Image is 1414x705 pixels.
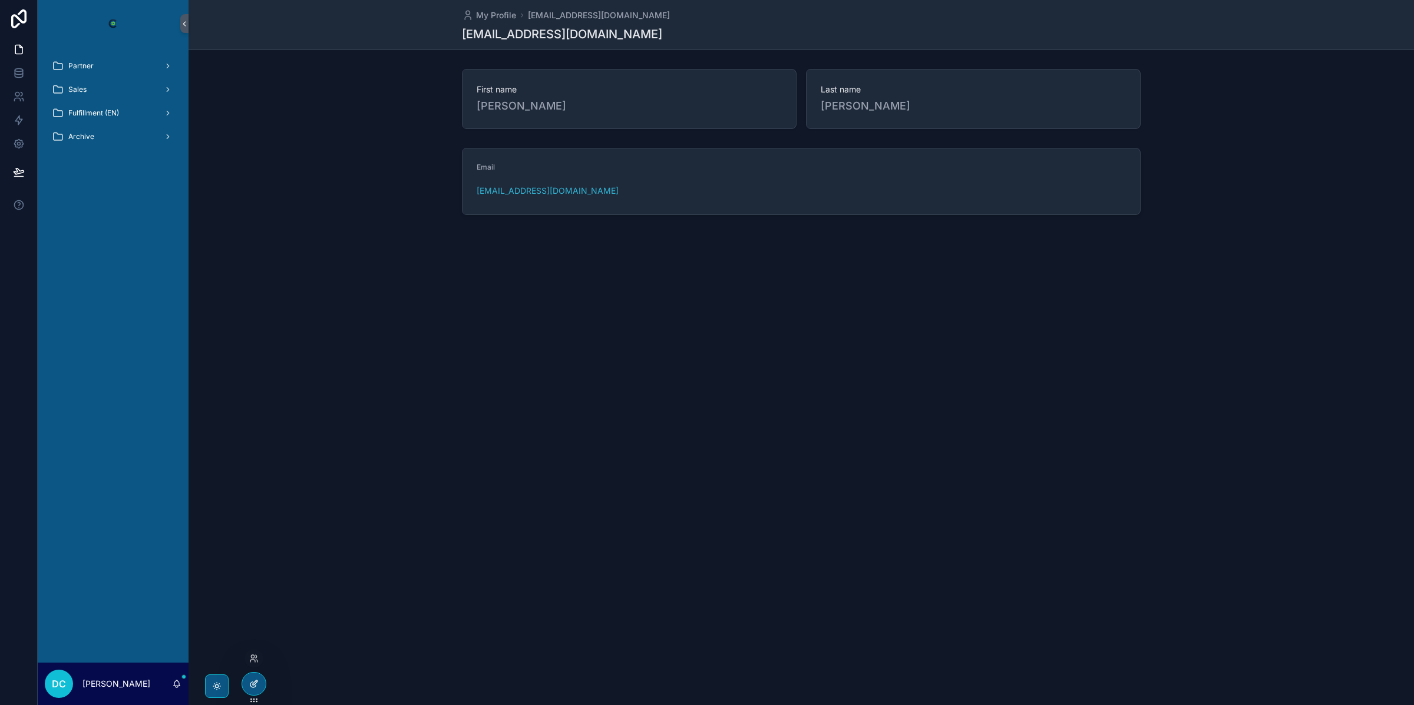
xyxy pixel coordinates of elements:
[45,55,181,77] a: Partner
[45,102,181,124] a: Fulfillment (EN)
[45,126,181,147] a: Archive
[462,26,662,42] h1: [EMAIL_ADDRESS][DOMAIN_NAME]
[477,84,782,95] span: First name
[68,61,94,71] span: Partner
[462,9,516,21] a: My Profile
[477,98,782,114] span: [PERSON_NAME]
[104,14,123,33] img: App logo
[68,85,87,94] span: Sales
[477,185,619,197] a: [EMAIL_ADDRESS][DOMAIN_NAME]
[52,677,66,691] span: DC
[68,132,94,141] span: Archive
[82,678,150,690] p: [PERSON_NAME]
[68,108,119,118] span: Fulfillment (EN)
[821,98,1126,114] span: [PERSON_NAME]
[477,163,495,171] span: Email
[45,79,181,100] a: Sales
[38,47,189,163] div: scrollable content
[476,9,516,21] span: My Profile
[528,9,670,21] a: [EMAIL_ADDRESS][DOMAIN_NAME]
[821,84,1126,95] span: Last name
